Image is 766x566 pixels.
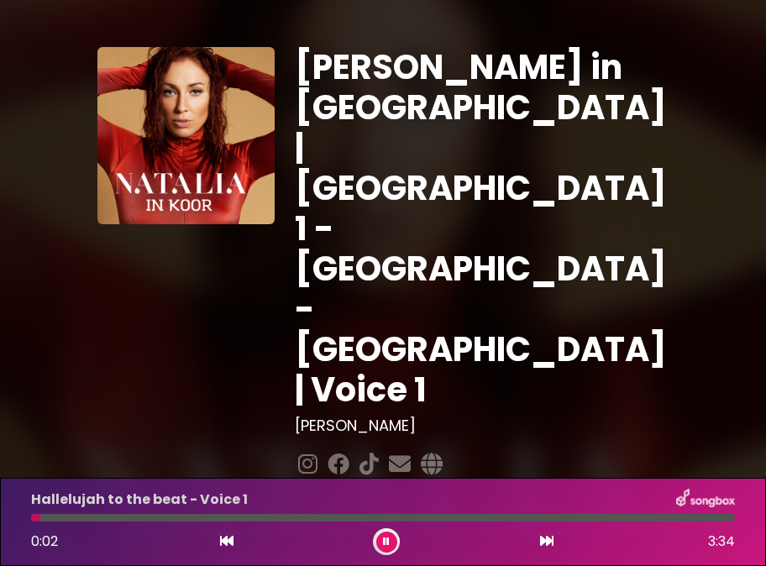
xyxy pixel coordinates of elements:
h3: [PERSON_NAME] [295,417,669,435]
img: YTVS25JmS9CLUqXqkEhs [97,47,275,224]
span: 0:02 [31,532,58,551]
p: Hallelujah to the beat - Voice 1 [31,490,248,510]
img: songbox-logo-white.png [676,489,735,511]
span: 3:34 [708,532,735,552]
h1: [PERSON_NAME] in [GEOGRAPHIC_DATA] | [GEOGRAPHIC_DATA] 1 - [GEOGRAPHIC_DATA] - [GEOGRAPHIC_DATA] ... [295,47,669,410]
